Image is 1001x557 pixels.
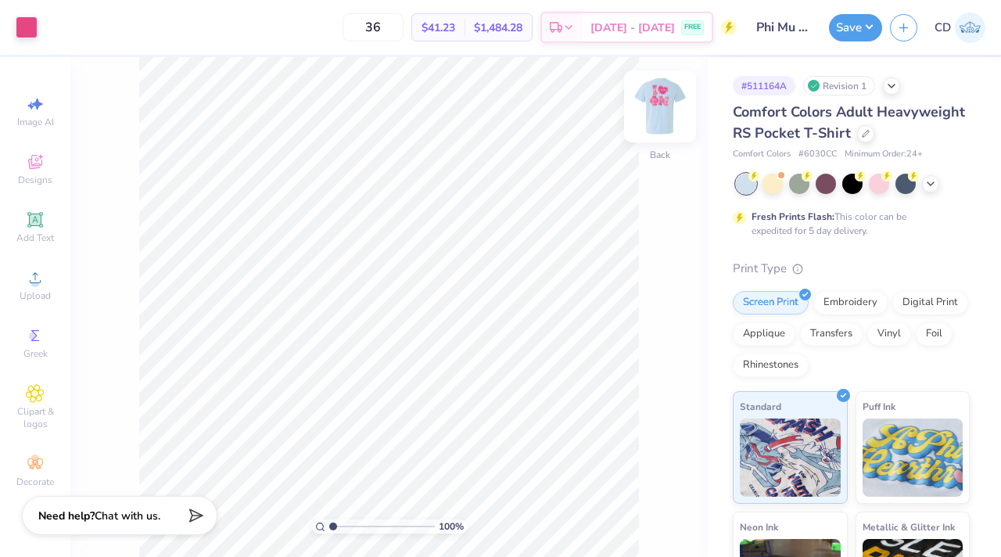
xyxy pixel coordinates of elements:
[18,174,52,186] span: Designs
[16,232,54,244] span: Add Text
[892,291,968,314] div: Digital Print
[733,260,970,278] div: Print Type
[813,291,888,314] div: Embroidery
[935,13,985,43] a: CD
[845,148,923,161] span: Minimum Order: 24 +
[23,347,48,360] span: Greek
[744,12,821,43] input: Untitled Design
[916,322,953,346] div: Foil
[422,20,455,36] span: $41.23
[38,508,95,523] strong: Need help?
[752,210,834,223] strong: Fresh Prints Flash:
[752,210,944,238] div: This color can be expedited for 5 day delivery.
[863,398,895,415] span: Puff Ink
[733,322,795,346] div: Applique
[733,148,791,161] span: Comfort Colors
[803,76,875,95] div: Revision 1
[733,291,809,314] div: Screen Print
[17,116,54,128] span: Image AI
[733,102,965,142] span: Comfort Colors Adult Heavyweight RS Pocket T-Shirt
[629,75,691,138] img: Back
[590,20,675,36] span: [DATE] - [DATE]
[733,354,809,377] div: Rhinestones
[343,13,404,41] input: – –
[95,508,160,523] span: Chat with us.
[935,19,951,37] span: CD
[740,419,841,497] img: Standard
[863,419,963,497] img: Puff Ink
[439,519,464,534] span: 100 %
[650,148,670,162] div: Back
[8,405,63,430] span: Clipart & logos
[798,148,837,161] span: # 6030CC
[867,322,911,346] div: Vinyl
[863,519,955,535] span: Metallic & Glitter Ink
[740,398,781,415] span: Standard
[800,322,863,346] div: Transfers
[684,22,701,33] span: FREE
[955,13,985,43] img: Colby Duncan
[733,76,795,95] div: # 511164A
[16,476,54,488] span: Decorate
[829,14,882,41] button: Save
[474,20,522,36] span: $1,484.28
[20,289,51,302] span: Upload
[740,519,778,535] span: Neon Ink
